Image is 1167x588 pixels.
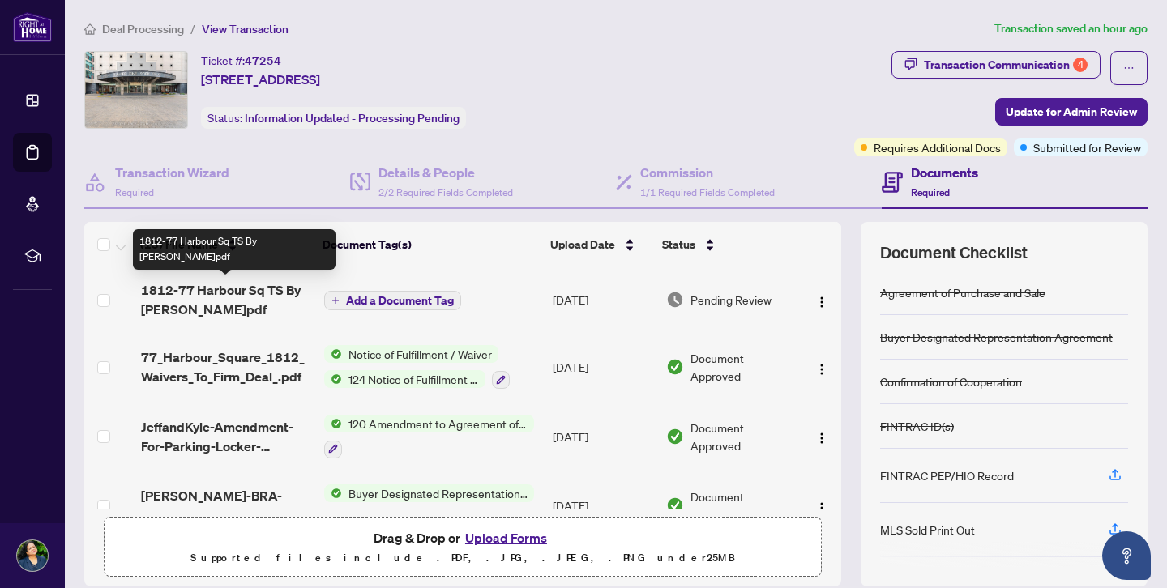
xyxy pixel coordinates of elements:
[815,501,828,514] img: Logo
[105,518,821,577] span: Drag & Drop orUpload FormsSupported files include .PDF, .JPG, .JPEG, .PNG under25MB
[324,345,510,389] button: Status IconNotice of Fulfillment / WaiverStatus Icon124 Notice of Fulfillment of Condition(s) - A...
[809,492,835,518] button: Logo
[690,291,772,309] span: Pending Review
[17,540,48,571] img: Profile Icon
[656,222,797,267] th: Status
[880,373,1022,390] div: Confirmation of Cooperation
[880,521,975,539] div: MLS Sold Print Out
[324,415,534,458] button: Status Icon120 Amendment to Agreement of Purchase and Sale
[662,236,695,254] span: Status
[324,291,461,310] button: Add a Document Tag
[874,138,1001,156] span: Requires Additional Docs
[378,186,513,198] span: 2/2 Required Fields Completed
[666,358,684,376] img: Document Status
[324,345,342,363] img: Status Icon
[880,417,954,435] div: FINTRAC ID(s)
[141,347,311,386] span: 77_Harbour_Square_1812_Waivers_To_Firm_Deal_.pdf
[342,415,534,432] span: 120 Amendment to Agreement of Purchase and Sale
[880,328,1113,346] div: Buyer Designated Representation Agreement
[324,415,342,432] img: Status Icon
[666,428,684,445] img: Document Status
[546,402,660,471] td: [DATE]
[245,53,281,68] span: 47254
[141,280,311,319] span: 1812-77 Harbour Sq TS By [PERSON_NAME]pdf
[1033,138,1141,156] span: Submitted for Review
[133,229,336,270] div: 1812-77 Harbour Sq TS By [PERSON_NAME]pdf
[374,527,552,548] span: Drag & Drop or
[324,290,461,311] button: Add a Document Tag
[690,419,795,454] span: Document Approved
[880,283,1045,301] div: Agreement of Purchase and Sale
[546,267,660,332] td: [DATE]
[911,163,978,182] h4: Documents
[342,345,498,363] span: Notice of Fulfillment / Waiver
[115,186,154,198] span: Required
[690,488,795,523] span: Document Approved
[324,484,342,502] img: Status Icon
[880,467,1014,484] div: FINTRAC PEP/HIO Record
[324,484,534,528] button: Status IconBuyer Designated Representation Agreement
[815,296,828,309] img: Logo
[995,98,1148,126] button: Update for Admin Review
[346,295,454,306] span: Add a Document Tag
[546,332,660,402] td: [DATE]
[1006,99,1137,125] span: Update for Admin Review
[324,370,342,388] img: Status Icon
[85,52,187,128] img: IMG-C12113754_1.jpg
[994,19,1148,38] article: Transaction saved an hour ago
[880,241,1028,264] span: Document Checklist
[115,163,229,182] h4: Transaction Wizard
[460,527,552,548] button: Upload Forms
[316,222,544,267] th: Document Tag(s)
[809,287,835,313] button: Logo
[546,471,660,541] td: [DATE]
[666,291,684,309] img: Document Status
[690,349,795,385] span: Document Approved
[924,52,1088,78] div: Transaction Communication
[640,163,775,182] h4: Commission
[1102,531,1151,580] button: Open asap
[544,222,656,267] th: Upload Date
[84,23,96,35] span: home
[141,417,311,456] span: JeffandKyle-Amendment-For-Parking-Locker-9Aug25.pdf
[1123,62,1135,74] span: ellipsis
[201,51,281,70] div: Ticket #:
[102,22,184,36] span: Deal Processing
[666,496,684,514] img: Document Status
[190,19,195,38] li: /
[134,222,316,267] th: (13) File Name
[342,484,534,502] span: Buyer Designated Representation Agreement
[114,548,811,568] p: Supported files include .PDF, .JPG, .JPEG, .PNG under 25 MB
[1073,58,1088,72] div: 4
[809,424,835,450] button: Logo
[245,111,460,126] span: Information Updated - Processing Pending
[13,12,52,42] img: logo
[640,186,775,198] span: 1/1 Required Fields Completed
[550,236,615,254] span: Upload Date
[891,51,1101,79] button: Transaction Communication4
[201,70,320,89] span: [STREET_ADDRESS]
[201,107,466,129] div: Status:
[141,486,311,525] span: [PERSON_NAME]-BRA-2025-08-06 17_48_26.pdf
[202,22,289,36] span: View Transaction
[815,363,828,376] img: Logo
[378,163,513,182] h4: Details & People
[342,370,485,388] span: 124 Notice of Fulfillment of Condition(s) - Agreement of Purchase and Sale
[815,432,828,445] img: Logo
[331,296,340,305] span: plus
[911,186,950,198] span: Required
[809,354,835,380] button: Logo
